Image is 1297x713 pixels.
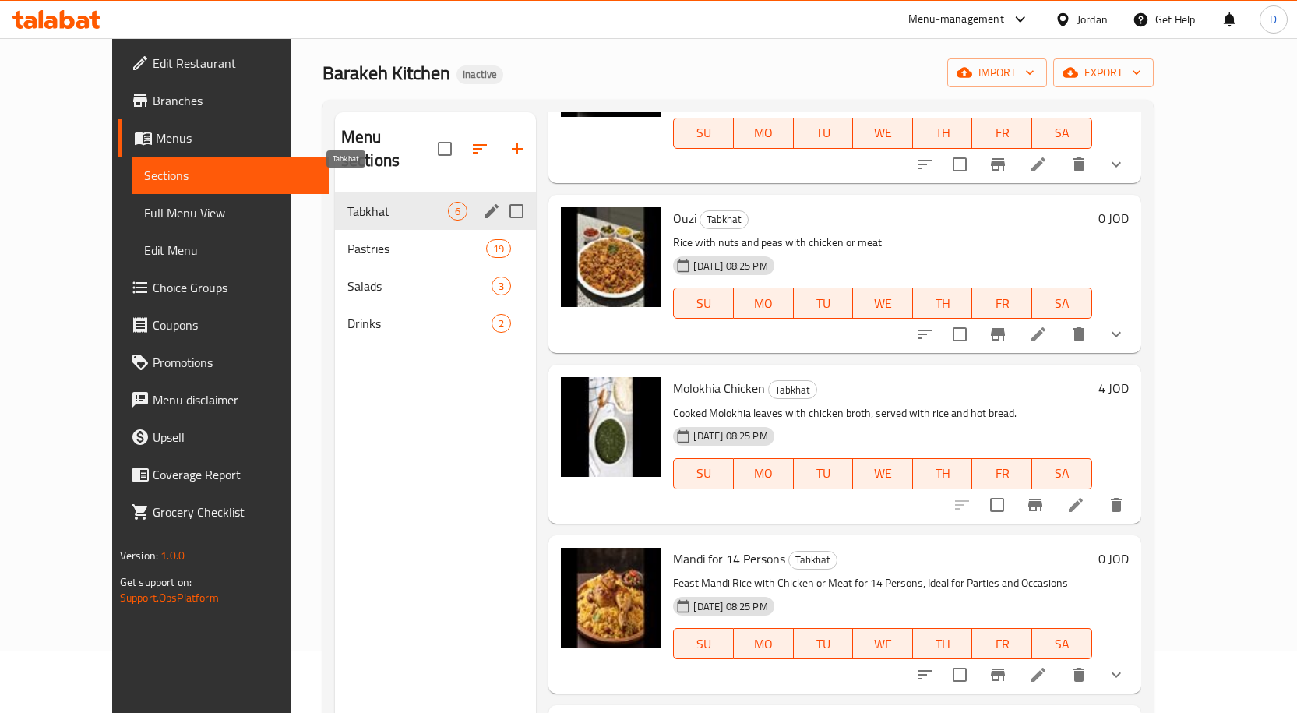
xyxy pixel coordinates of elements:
a: Support.OpsPlatform [120,588,219,608]
button: TH [913,458,973,489]
span: Edit Restaurant [153,54,316,72]
a: Edit menu item [1029,155,1048,174]
span: 19 [487,242,510,256]
span: SA [1038,462,1086,485]
span: Select to update [943,148,976,181]
span: D [1270,11,1277,28]
a: Edit Restaurant [118,44,329,82]
span: [DATE] 08:25 PM [687,599,774,614]
img: Ouzi [561,207,661,307]
button: MO [734,628,794,659]
button: SU [673,118,733,149]
span: TU [800,633,848,655]
button: delete [1060,316,1098,353]
div: items [492,314,511,333]
span: TH [919,122,967,144]
span: Tabkhat [789,551,837,569]
button: FR [972,288,1032,319]
button: show more [1098,656,1135,694]
span: TU [800,122,848,144]
div: items [492,277,511,295]
a: Promotions [118,344,329,381]
span: MO [740,292,788,315]
span: Drinks [347,314,492,333]
span: SU [680,462,727,485]
button: Branch-specific-item [979,146,1017,183]
span: Upsell [153,428,316,447]
div: Tabkhat [788,551,837,570]
div: items [448,202,467,221]
span: Menu disclaimer [153,390,316,409]
div: Inactive [456,65,503,84]
span: TU [800,292,848,315]
span: WE [859,122,907,144]
button: SU [673,458,733,489]
button: WE [853,288,913,319]
span: [DATE] 08:25 PM [687,429,774,443]
button: TU [794,118,854,149]
button: Branch-specific-item [979,316,1017,353]
button: delete [1060,656,1098,694]
a: Sections [132,157,329,194]
span: Version: [120,545,158,566]
button: FR [972,118,1032,149]
button: delete [1060,146,1098,183]
div: Salads3 [335,267,537,305]
h6: 0 JOD [1098,207,1129,229]
span: [DATE] 08:25 PM [687,259,774,274]
span: Select to update [943,318,976,351]
button: import [947,58,1047,87]
a: Edit menu item [1029,325,1048,344]
a: Menu disclaimer [118,381,329,418]
div: Tabkhat [768,380,817,399]
button: FR [972,458,1032,489]
span: Edit Menu [144,241,316,259]
button: MO [734,118,794,149]
span: SU [680,292,727,315]
button: MO [734,458,794,489]
span: Select to update [943,658,976,691]
button: SA [1032,628,1092,659]
button: SA [1032,288,1092,319]
span: 1.0.0 [161,545,185,566]
span: TH [919,292,967,315]
span: MO [740,633,788,655]
span: Molokhia Chicken [673,376,765,400]
a: Full Menu View [132,194,329,231]
button: TH [913,118,973,149]
span: Salads [347,277,492,295]
nav: Menu sections [335,186,537,348]
button: WE [853,458,913,489]
button: show more [1098,146,1135,183]
button: sort-choices [906,656,943,694]
button: show more [1098,316,1135,353]
div: Pastries [347,239,486,258]
span: MO [740,462,788,485]
span: Get support on: [120,572,192,592]
div: Pastries19 [335,230,537,267]
span: Barakeh Kitchen [322,55,450,90]
span: FR [978,462,1026,485]
span: SU [680,122,727,144]
button: SA [1032,118,1092,149]
span: Choice Groups [153,278,316,297]
span: Coupons [153,316,316,334]
span: Grocery Checklist [153,503,316,521]
span: SA [1038,292,1086,315]
button: TU [794,288,854,319]
svg: Show Choices [1107,665,1126,684]
div: Tabkhat [700,210,749,229]
p: Rice with nuts and peas with chicken or meat [673,233,1091,252]
button: Branch-specific-item [1017,486,1054,524]
button: TH [913,288,973,319]
img: Mandi for 14 Persons [561,548,661,648]
p: Feast Mandi Rice with Chicken or Meat for 14 Persons, Ideal for Parties and Occasions [673,574,1091,593]
div: Drinks2 [335,305,537,342]
span: TH [919,462,967,485]
span: Sections [144,166,316,185]
button: Branch-specific-item [979,656,1017,694]
button: sort-choices [906,146,943,183]
span: Menus [156,129,316,147]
